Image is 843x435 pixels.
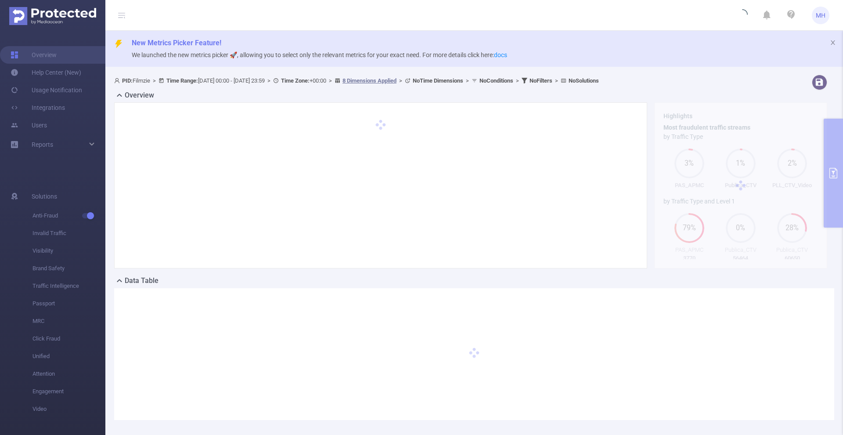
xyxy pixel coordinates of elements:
[479,77,513,84] b: No Conditions
[32,136,53,153] a: Reports
[114,40,123,48] i: icon: thunderbolt
[11,64,81,81] a: Help Center (New)
[326,77,335,84] span: >
[114,77,599,84] span: Filmzie [DATE] 00:00 - [DATE] 23:59 +00:00
[32,330,105,348] span: Click Fraud
[342,77,396,84] u: 8 Dimensions Applied
[830,38,836,47] button: icon: close
[816,7,825,24] span: MH
[9,7,96,25] img: Protected Media
[114,78,122,83] i: icon: user
[11,99,65,116] a: Integrations
[32,242,105,260] span: Visibility
[32,295,105,312] span: Passport
[396,77,405,84] span: >
[413,77,463,84] b: No Time Dimensions
[32,348,105,365] span: Unified
[32,277,105,295] span: Traffic Intelligence
[281,77,310,84] b: Time Zone:
[32,365,105,383] span: Attention
[11,46,57,64] a: Overview
[32,400,105,418] span: Video
[32,383,105,400] span: Engagement
[132,51,507,58] span: We launched the new metrics picker 🚀, allowing you to select only the relevant metrics for your e...
[32,260,105,277] span: Brand Safety
[132,39,221,47] span: New Metrics Picker Feature!
[125,275,159,286] h2: Data Table
[569,77,599,84] b: No Solutions
[265,77,273,84] span: >
[32,141,53,148] span: Reports
[737,9,748,22] i: icon: loading
[150,77,159,84] span: >
[494,51,507,58] a: docs
[32,207,105,225] span: Anti-Fraud
[125,90,154,101] h2: Overview
[32,312,105,330] span: MRC
[552,77,561,84] span: >
[513,77,522,84] span: >
[11,116,47,134] a: Users
[530,77,552,84] b: No Filters
[32,225,105,242] span: Invalid Traffic
[463,77,472,84] span: >
[122,77,133,84] b: PID:
[32,188,57,205] span: Solutions
[166,77,198,84] b: Time Range:
[11,81,82,99] a: Usage Notification
[830,40,836,46] i: icon: close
